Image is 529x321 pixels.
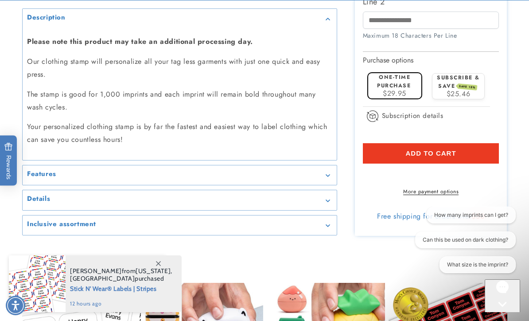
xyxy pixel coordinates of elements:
p: Your personalized clothing stamp is by far the fastest and easiest way to label clothing which ca... [27,121,332,146]
span: $25.46 [447,89,471,99]
div: Accessibility Menu [6,296,25,315]
p: The stamp is good for 1,000 imprints and each imprint will remain bold throughout many wash cycles. [27,88,332,114]
iframe: Gorgias live chat messenger [485,279,520,312]
span: from , purchased [70,267,172,282]
span: Subscription details [382,110,443,121]
h2: Inclusive assortment [27,220,96,229]
span: $29.95 [383,88,406,98]
div: Maximum 18 Characters Per Line [363,31,499,40]
summary: Inclusive assortment [23,215,337,235]
iframe: Gorgias live chat conversation starters [403,207,520,281]
summary: Description [23,9,337,29]
span: [GEOGRAPHIC_DATA] [70,274,135,282]
button: Add to cart [363,143,499,163]
span: Stick N' Wear® Labels | Stripes [70,282,172,294]
span: 12 hours ago [70,300,172,308]
h2: Details [27,195,50,204]
h2: You may also like [22,255,507,269]
strong: Please note this product may take an additional processing day. [27,36,253,47]
a: More payment options [363,188,499,196]
div: Free shipping for orders over [363,212,499,221]
label: One-time purchase [377,73,411,89]
span: SAVE 15% [458,83,478,90]
span: [PERSON_NAME] [70,267,122,275]
label: Purchase options [363,55,413,65]
p: Our clothing stamp will personalize all your tag less garments with just one quick and easy press. [27,55,332,81]
summary: Details [23,190,337,210]
label: Subscribe & save [437,73,480,90]
span: Rewards [4,143,13,180]
span: [US_STATE] [136,267,171,275]
h2: Features [27,170,56,179]
summary: Features [23,165,337,185]
h2: Description [27,13,66,22]
span: Add to cart [406,149,456,157]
